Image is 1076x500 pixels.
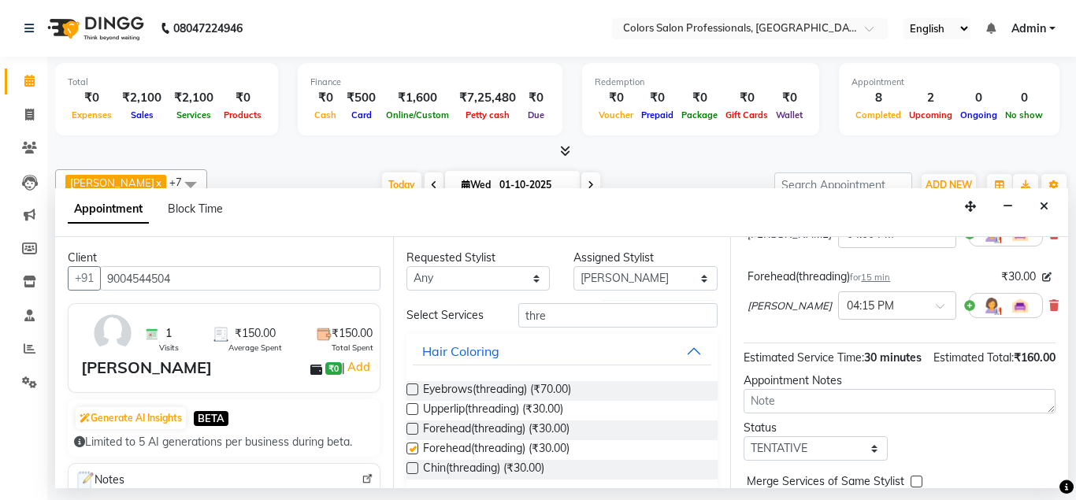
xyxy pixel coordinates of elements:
[926,179,972,191] span: ADD NEW
[462,109,514,120] span: Petty cash
[310,76,550,89] div: Finance
[850,272,890,283] small: for
[325,362,342,375] span: ₹0
[382,172,421,197] span: Today
[75,470,124,491] span: Notes
[1001,89,1047,107] div: 0
[310,89,340,107] div: ₹0
[772,89,807,107] div: ₹0
[722,109,772,120] span: Gift Cards
[347,109,376,120] span: Card
[1011,20,1046,37] span: Admin
[228,342,282,354] span: Average Spent
[81,356,212,380] div: [PERSON_NAME]
[595,76,807,89] div: Redemption
[382,89,453,107] div: ₹1,600
[159,342,179,354] span: Visits
[173,109,215,120] span: Services
[722,89,772,107] div: ₹0
[100,266,380,291] input: Search by Name/Mobile/Email/Code
[852,89,905,107] div: 8
[423,460,544,480] span: Chin(threading) (₹30.00)
[861,272,890,283] span: 15 min
[422,342,499,361] div: Hair Coloring
[522,89,550,107] div: ₹0
[90,310,135,356] img: avatar
[423,381,571,401] span: Eyebrows(threading) (₹70.00)
[744,350,864,365] span: Estimated Service Time:
[1033,194,1056,219] button: Close
[748,269,890,285] div: Forehead(threading)
[68,250,380,266] div: Client
[310,109,340,120] span: Cash
[235,325,276,342] span: ₹150.00
[595,89,637,107] div: ₹0
[922,174,976,196] button: ADD NEW
[933,350,1014,365] span: Estimated Total:
[68,89,116,107] div: ₹0
[165,325,172,342] span: 1
[1014,350,1056,365] span: ₹160.00
[76,407,186,429] button: Generate AI Insights
[772,109,807,120] span: Wallet
[413,337,712,365] button: Hair Coloring
[220,109,265,120] span: Products
[748,298,832,314] span: [PERSON_NAME]
[524,109,548,120] span: Due
[423,440,570,460] span: Forehead(threading) (₹30.00)
[332,325,373,342] span: ₹150.00
[168,89,220,107] div: ₹2,100
[864,350,922,365] span: 30 minutes
[395,307,506,324] div: Select Services
[595,109,637,120] span: Voucher
[340,89,382,107] div: ₹500
[747,473,904,493] span: Merge Services of Same Stylist
[406,250,551,266] div: Requested Stylist
[518,303,718,328] input: Search by service name
[68,109,116,120] span: Expenses
[1001,269,1036,285] span: ₹30.00
[68,266,101,291] button: +91
[905,89,956,107] div: 2
[905,109,956,120] span: Upcoming
[168,202,223,216] span: Block Time
[956,109,1001,120] span: Ongoing
[423,401,563,420] span: Upperlip(threading) (₹30.00)
[220,89,265,107] div: ₹0
[852,76,1047,89] div: Appointment
[68,76,265,89] div: Total
[382,109,453,120] span: Online/Custom
[453,89,522,107] div: ₹7,25,480
[744,420,888,436] div: Status
[982,296,1001,315] img: Hairdresser.png
[194,411,228,426] span: BETA
[345,357,373,376] a: Add
[458,179,495,191] span: Wed
[154,176,161,189] a: x
[956,89,1001,107] div: 0
[342,357,373,376] span: |
[852,109,905,120] span: Completed
[774,172,912,197] input: Search Appointment
[127,109,158,120] span: Sales
[173,6,243,50] b: 08047224946
[495,173,573,197] input: 2025-10-01
[1001,109,1047,120] span: No show
[1011,296,1030,315] img: Interior.png
[116,89,168,107] div: ₹2,100
[1042,272,1052,282] i: Edit price
[70,176,154,189] span: [PERSON_NAME]
[637,109,677,120] span: Prepaid
[677,109,722,120] span: Package
[40,6,148,50] img: logo
[332,342,373,354] span: Total Spent
[74,434,374,450] div: Limited to 5 AI generations per business during beta.
[423,420,570,440] span: Forehead(threading) (₹30.00)
[169,176,194,188] span: +7
[744,372,1056,389] div: Appointment Notes
[573,250,718,266] div: Assigned Stylist
[637,89,677,107] div: ₹0
[677,89,722,107] div: ₹0
[68,195,149,224] span: Appointment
